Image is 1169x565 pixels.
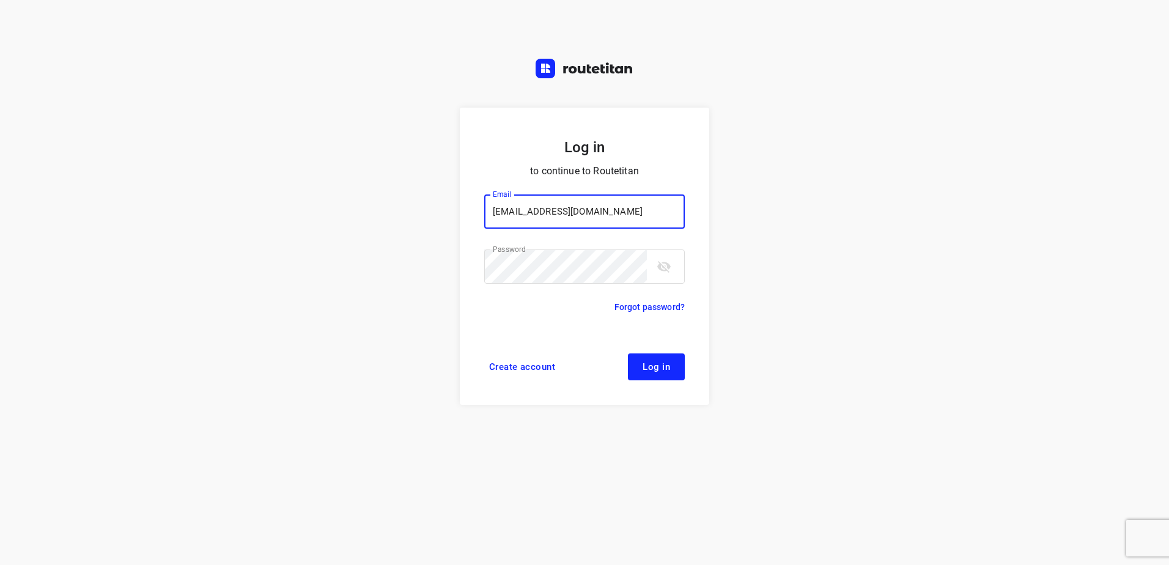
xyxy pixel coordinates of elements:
[628,353,685,380] button: Log in
[536,59,633,81] a: Routetitan
[643,362,670,372] span: Log in
[614,300,685,314] a: Forgot password?
[484,353,560,380] a: Create account
[484,163,685,180] p: to continue to Routetitan
[489,362,555,372] span: Create account
[484,137,685,158] h5: Log in
[652,254,676,279] button: toggle password visibility
[536,59,633,78] img: Routetitan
